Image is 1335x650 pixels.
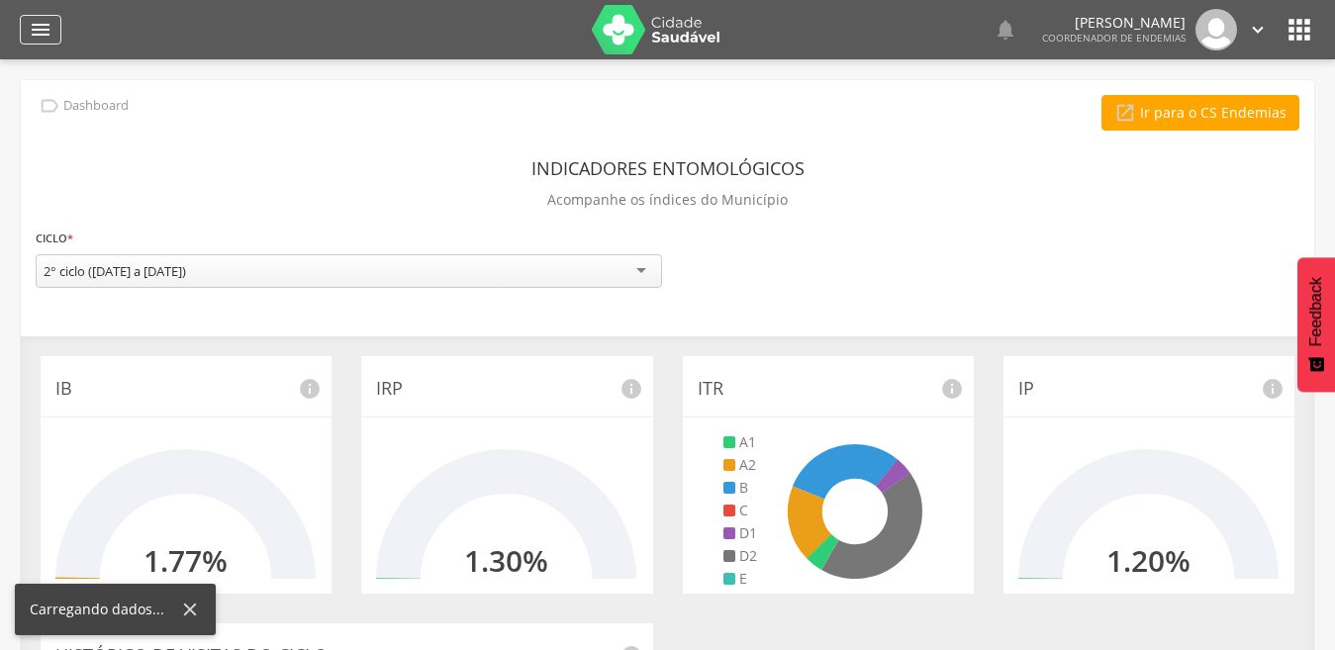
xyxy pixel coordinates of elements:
[723,432,757,452] li: A1
[29,18,52,42] i: 
[63,98,129,114] p: Dashboard
[1042,16,1186,30] p: [PERSON_NAME]
[1247,19,1269,41] i: 
[723,546,757,566] li: D2
[39,95,60,117] i: 
[994,18,1017,42] i: 
[30,600,179,619] div: Carregando dados...
[1042,31,1186,45] span: Coordenador de Endemias
[531,150,805,186] header: Indicadores Entomológicos
[1261,377,1285,401] i: info
[464,544,548,577] h2: 1.30%
[143,544,228,577] h2: 1.77%
[940,377,964,401] i: info
[620,377,643,401] i: info
[1018,376,1280,402] p: IP
[298,377,322,401] i: info
[1297,257,1335,392] button: Feedback - Mostrar pesquisa
[376,376,637,402] p: IRP
[1114,102,1136,124] i: 
[547,186,788,214] p: Acompanhe os índices do Município
[698,376,959,402] p: ITR
[1106,544,1191,577] h2: 1.20%
[723,455,757,475] li: A2
[1247,9,1269,50] a: 
[723,523,757,543] li: D1
[20,15,61,45] a: 
[36,228,73,249] label: Ciclo
[994,9,1017,50] a: 
[1307,277,1325,346] span: Feedback
[44,262,186,280] div: 2° ciclo ([DATE] a [DATE])
[1101,95,1299,131] a: Ir para o CS Endemias
[723,569,757,589] li: E
[723,501,757,520] li: C
[1284,14,1315,46] i: 
[723,478,757,498] li: B
[55,376,317,402] p: IB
